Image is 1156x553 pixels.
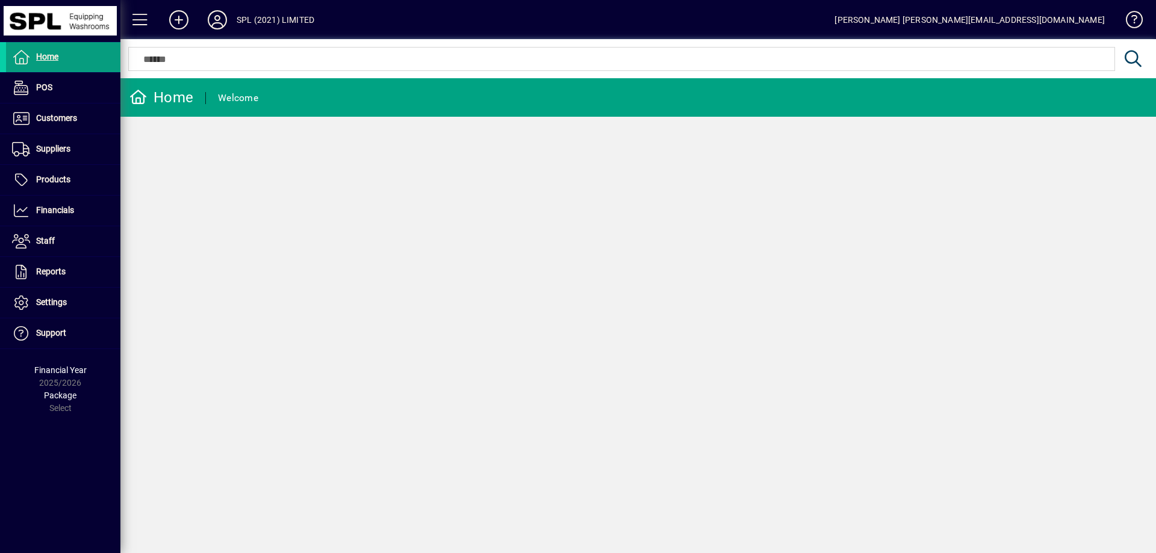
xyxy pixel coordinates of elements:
[36,144,70,153] span: Suppliers
[129,88,193,107] div: Home
[44,391,76,400] span: Package
[218,88,258,108] div: Welcome
[160,9,198,31] button: Add
[36,236,55,246] span: Staff
[6,103,120,134] a: Customers
[6,196,120,226] a: Financials
[1117,2,1141,42] a: Knowledge Base
[6,318,120,348] a: Support
[36,82,52,92] span: POS
[198,9,237,31] button: Profile
[237,10,314,29] div: SPL (2021) LIMITED
[34,365,87,375] span: Financial Year
[36,328,66,338] span: Support
[36,205,74,215] span: Financials
[36,52,58,61] span: Home
[834,10,1105,29] div: [PERSON_NAME] [PERSON_NAME][EMAIL_ADDRESS][DOMAIN_NAME]
[6,226,120,256] a: Staff
[6,288,120,318] a: Settings
[6,134,120,164] a: Suppliers
[6,73,120,103] a: POS
[36,113,77,123] span: Customers
[6,257,120,287] a: Reports
[36,297,67,307] span: Settings
[36,175,70,184] span: Products
[6,165,120,195] a: Products
[36,267,66,276] span: Reports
